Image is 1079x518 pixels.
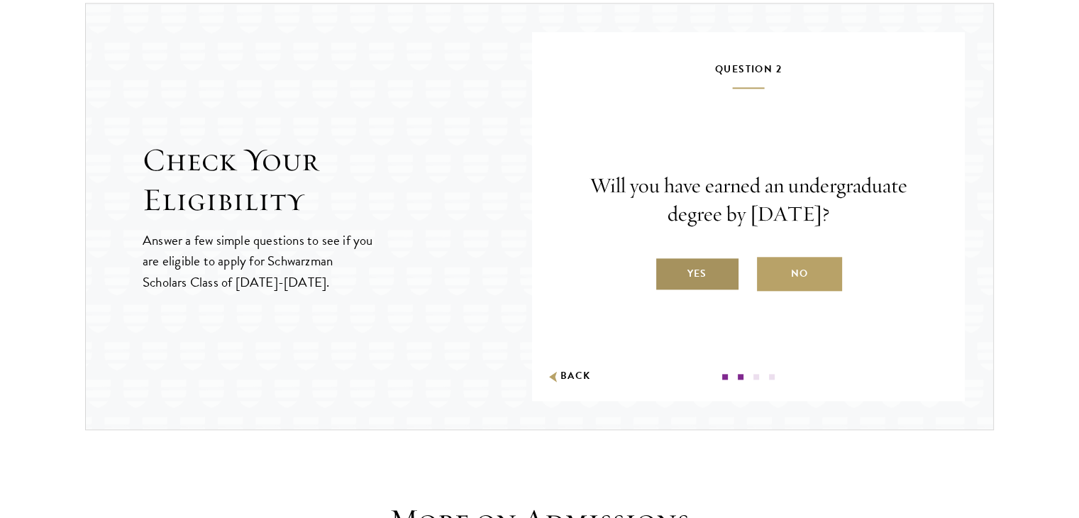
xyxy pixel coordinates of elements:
h2: Check Your Eligibility [143,140,532,220]
h5: Question 2 [575,60,922,89]
p: Answer a few simple questions to see if you are eligible to apply for Schwarzman Scholars Class o... [143,230,375,292]
label: Yes [655,257,740,291]
p: Will you have earned an undergraduate degree by [DATE]? [575,172,922,228]
button: Back [546,369,591,384]
label: No [757,257,842,291]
